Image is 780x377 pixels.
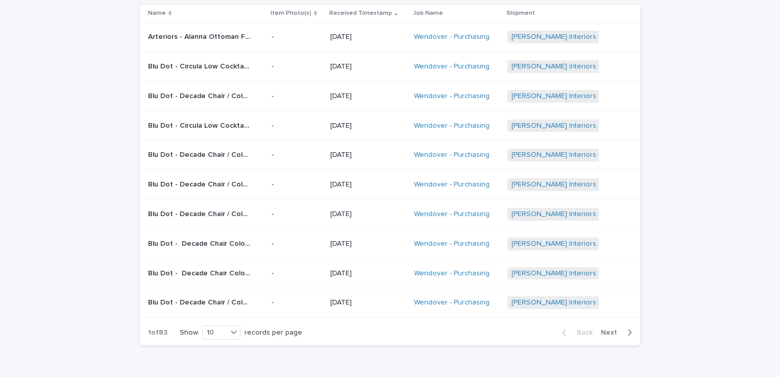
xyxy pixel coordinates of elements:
p: Received Timestamp [329,8,392,19]
p: [DATE] [330,122,405,130]
p: [DATE] [330,298,405,307]
tr: Blu Dot - Decade Chair / Color-Tomato | 74457Blu Dot - Decade Chair / Color-Tomato | 74457 -[DATE... [140,199,640,229]
a: [PERSON_NAME] Interiors | Inbound Shipment | 24349 [511,269,689,278]
tr: Blu Dot - Circula Low Cocktail Table Color Tomato | 74489Blu Dot - Circula Low Cocktail Table Col... [140,52,640,81]
a: Wendover - Purchasing [414,180,490,189]
a: Wendover - Purchasing [414,33,490,41]
p: 1 of 83 [140,320,176,345]
p: Name [148,8,166,19]
p: - [272,151,322,159]
p: [DATE] [330,62,405,71]
a: Wendover - Purchasing [414,210,490,219]
div: 10 [203,327,227,338]
a: Wendover - Purchasing [414,240,490,248]
p: - [272,92,322,101]
p: [DATE] [330,92,405,101]
a: [PERSON_NAME] Interiors | Inbound Shipment | 24065 [511,33,689,41]
a: Wendover - Purchasing [414,269,490,278]
tr: Blu Dot - Decade Chair / Color-Tomato | 74464Blu Dot - Decade Chair / Color-Tomato | 74464 -[DATE... [140,170,640,200]
p: Blu Dot - Circula Low Cocktail Table Color Tomato | 74489 [148,60,252,71]
a: [PERSON_NAME] Interiors | Inbound Shipment | 24349 [511,180,689,189]
p: [DATE] [330,33,405,41]
p: Blu Dot - Circula Low Cocktail Table Color Tomato | 74478 [148,120,252,130]
p: records per page [245,328,302,337]
tr: Blu Dot - Decade Chair / Color-Tomato | 74453Blu Dot - Decade Chair / Color-Tomato | 74453 -[DATE... [140,81,640,111]
p: - [272,269,322,278]
span: Back [571,329,593,336]
p: Blu Dot - Decade Chair / Color-Tomato | 74457 [148,208,252,219]
p: Show [180,328,198,337]
button: Next [597,328,640,337]
a: [PERSON_NAME] Interiors | Inbound Shipment | 24349 [511,122,689,130]
p: - [272,298,322,307]
a: Wendover - Purchasing [414,62,490,71]
p: - [272,180,322,189]
p: Shipment [506,8,535,19]
p: [DATE] [330,151,405,159]
p: Item Photo(s) [271,8,311,19]
p: Job Name [413,8,443,19]
p: [DATE] [330,269,405,278]
a: [PERSON_NAME] Interiors | Inbound Shipment | 24349 [511,240,689,248]
p: Blu Dot - Decade Chair Color Mouse | 74443 [148,238,252,248]
tr: Blu Dot - Decade Chair Color Mouse | 74443Blu Dot - Decade Chair Color Mouse | 74443 -[DATE]Wendo... [140,229,640,258]
p: Blu Dot - Decade Chair / Color-Tomato | 74462 [148,296,252,307]
p: - [272,122,322,130]
a: Wendover - Purchasing [414,122,490,130]
tr: Blu Dot - Circula Low Cocktail Table Color Tomato | 74478Blu Dot - Circula Low Cocktail Table Col... [140,111,640,140]
p: Blu Dot - Decade Chair Color Mouse | 74440 [148,267,252,278]
tr: Blu Dot - Decade Chair / Color-Tomato | 74462Blu Dot - Decade Chair / Color-Tomato | 74462 -[DATE... [140,288,640,318]
a: [PERSON_NAME] Interiors | Inbound Shipment | 24349 [511,92,689,101]
span: Next [601,329,623,336]
tr: Arteriors - Alanna Ottoman FOS01 Cloud Bouclé | 73166Arteriors - Alanna Ottoman FOS01 Cloud Boucl... [140,22,640,52]
p: [DATE] [330,210,405,219]
p: - [272,33,322,41]
a: Wendover - Purchasing [414,92,490,101]
a: Wendover - Purchasing [414,298,490,307]
p: - [272,210,322,219]
p: [DATE] [330,180,405,189]
p: - [272,240,322,248]
p: - [272,62,322,71]
a: [PERSON_NAME] Interiors | Inbound Shipment | 24349 [511,210,689,219]
tr: Blu Dot - Decade Chair Color Mouse | 74440Blu Dot - Decade Chair Color Mouse | 74440 -[DATE]Wendo... [140,258,640,288]
a: [PERSON_NAME] Interiors | Inbound Shipment | 24349 [511,151,689,159]
tr: Blu Dot - Decade Chair / Color-Tomato | 74470Blu Dot - Decade Chair / Color-Tomato | 74470 -[DATE... [140,140,640,170]
p: Blu Dot - Decade Chair / Color-Tomato | 74453 [148,90,252,101]
a: [PERSON_NAME] Interiors | Inbound Shipment | 24349 [511,298,689,307]
p: Blu Dot - Decade Chair / Color-Tomato | 74464 [148,178,252,189]
a: [PERSON_NAME] Interiors | Inbound Shipment | 24349 [511,62,689,71]
p: Arteriors - Alanna Ottoman FOS01 Cloud Bouclé | 73166 [148,31,252,41]
button: Back [554,328,597,337]
a: Wendover - Purchasing [414,151,490,159]
p: [DATE] [330,240,405,248]
p: Blu Dot - Decade Chair / Color-Tomato | 74470 [148,149,252,159]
